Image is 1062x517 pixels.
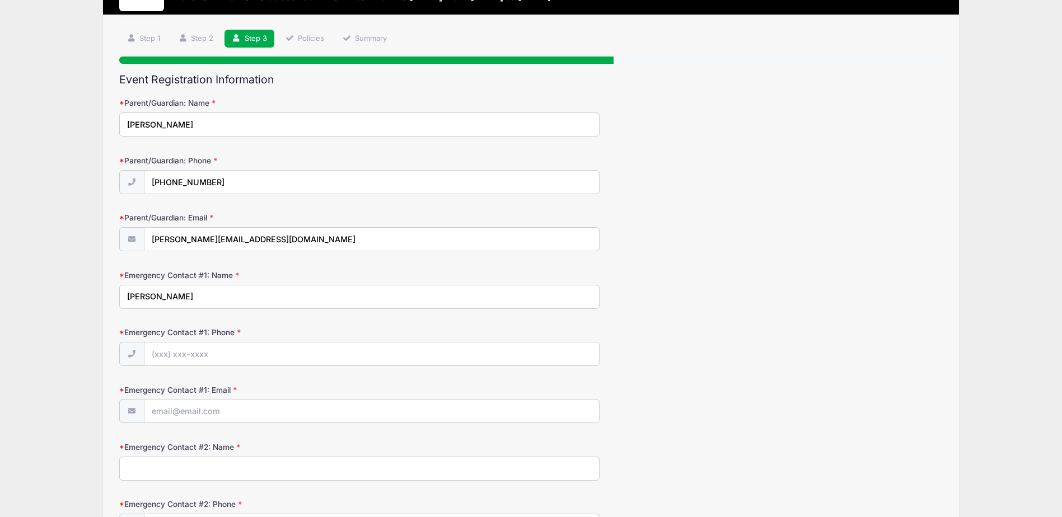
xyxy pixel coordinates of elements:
label: Parent/Guardian: Name [119,97,394,109]
h2: Event Registration Information [119,73,942,86]
a: Policies [278,30,331,48]
a: Step 1 [119,30,167,48]
label: Emergency Contact #2: Phone [119,499,394,510]
a: Step 2 [171,30,221,48]
a: Summary [335,30,394,48]
input: (xxx) xxx-xxxx [144,342,600,366]
label: Parent/Guardian: Phone [119,155,394,166]
label: Parent/Guardian: Email [119,212,394,223]
label: Emergency Contact #1: Email [119,384,394,396]
input: (xxx) xxx-xxxx [144,170,600,194]
label: Emergency Contact #1: Phone [119,327,394,338]
label: Emergency Contact #2: Name [119,441,394,453]
label: Emergency Contact #1: Name [119,270,394,281]
a: Step 3 [224,30,274,48]
input: email@email.com [144,227,600,251]
input: email@email.com [144,399,600,423]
